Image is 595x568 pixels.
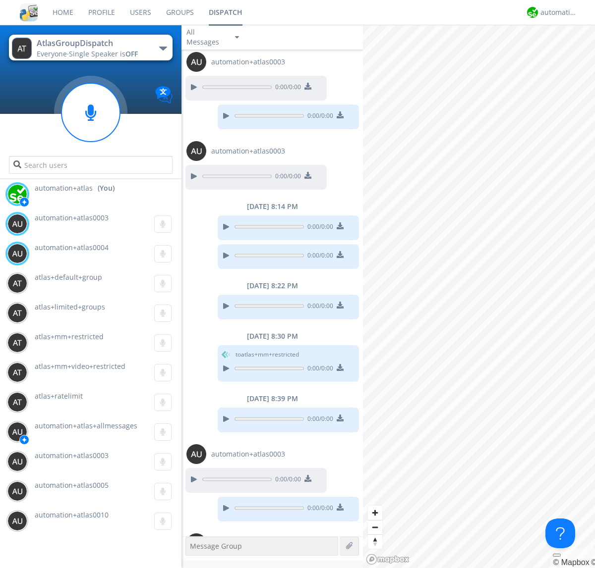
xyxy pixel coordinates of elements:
[181,394,363,404] div: [DATE] 8:39 PM
[186,444,206,464] img: 373638.png
[7,273,27,293] img: 373638.png
[37,49,148,59] div: Everyone ·
[304,414,333,425] span: 0:00 / 0:00
[35,480,109,490] span: automation+atlas0005
[211,146,285,156] span: automation+atlas0003
[337,414,344,421] img: download media button
[304,504,333,515] span: 0:00 / 0:00
[35,361,125,371] span: atlas+mm+video+restricted
[337,504,344,511] img: download media button
[337,111,344,118] img: download media button
[20,3,38,21] img: cddb5a64eb264b2086981ab96f4c1ba7
[35,451,109,460] span: automation+atlas0003
[7,481,27,501] img: 373638.png
[186,27,226,47] div: All Messages
[368,520,382,534] span: Zoom out
[211,57,285,67] span: automation+atlas0003
[35,421,137,430] span: automation+atlas+allmessages
[337,222,344,229] img: download media button
[7,422,27,442] img: 373638.png
[98,183,115,193] div: (You)
[35,213,109,222] span: automation+atlas0003
[304,475,311,482] img: download media button
[7,362,27,382] img: 373638.png
[7,214,27,234] img: 373638.png
[337,302,344,309] img: download media button
[368,506,382,520] button: Zoom in
[155,86,173,103] img: Translation enabled
[7,392,27,412] img: 373638.png
[272,475,301,486] span: 0:00 / 0:00
[236,350,299,359] span: to atlas+mm+restricted
[540,7,578,17] div: automation+atlas
[304,172,311,179] img: download media button
[7,511,27,531] img: 373638.png
[545,518,575,548] iframe: Toggle Customer Support
[125,49,138,58] span: OFF
[368,534,382,549] button: Reset bearing to north
[337,251,344,258] img: download media button
[181,281,363,291] div: [DATE] 8:22 PM
[211,449,285,459] span: automation+atlas0003
[304,302,333,312] span: 0:00 / 0:00
[35,183,93,193] span: automation+atlas
[35,391,83,401] span: atlas+ratelimit
[366,554,410,565] a: Mapbox logo
[181,202,363,211] div: [DATE] 8:14 PM
[7,452,27,471] img: 373638.png
[304,83,311,90] img: download media button
[9,156,172,174] input: Search users
[7,184,27,204] img: d2d01cd9b4174d08988066c6d424eccd
[304,111,333,122] span: 0:00 / 0:00
[35,510,109,519] span: automation+atlas0010
[272,83,301,94] span: 0:00 / 0:00
[7,244,27,263] img: 373638.png
[337,364,344,371] img: download media button
[35,272,102,282] span: atlas+default+group
[37,38,148,49] div: AtlasGroupDispatch
[272,172,301,183] span: 0:00 / 0:00
[7,303,27,323] img: 373638.png
[69,49,138,58] span: Single Speaker is
[553,558,589,567] a: Mapbox
[527,7,538,18] img: d2d01cd9b4174d08988066c6d424eccd
[304,251,333,262] span: 0:00 / 0:00
[7,333,27,353] img: 373638.png
[9,35,172,60] button: AtlasGroupDispatchEveryone·Single Speaker isOFF
[304,364,333,375] span: 0:00 / 0:00
[35,243,109,252] span: automation+atlas0004
[186,533,206,553] img: 373638.png
[35,302,105,311] span: atlas+limited+groups
[186,52,206,72] img: 373638.png
[181,331,363,341] div: [DATE] 8:30 PM
[304,222,333,233] span: 0:00 / 0:00
[235,36,239,39] img: caret-down-sm.svg
[12,38,32,59] img: 373638.png
[186,141,206,161] img: 373638.png
[368,520,382,534] button: Zoom out
[553,554,561,557] button: Toggle attribution
[35,332,104,341] span: atlas+mm+restricted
